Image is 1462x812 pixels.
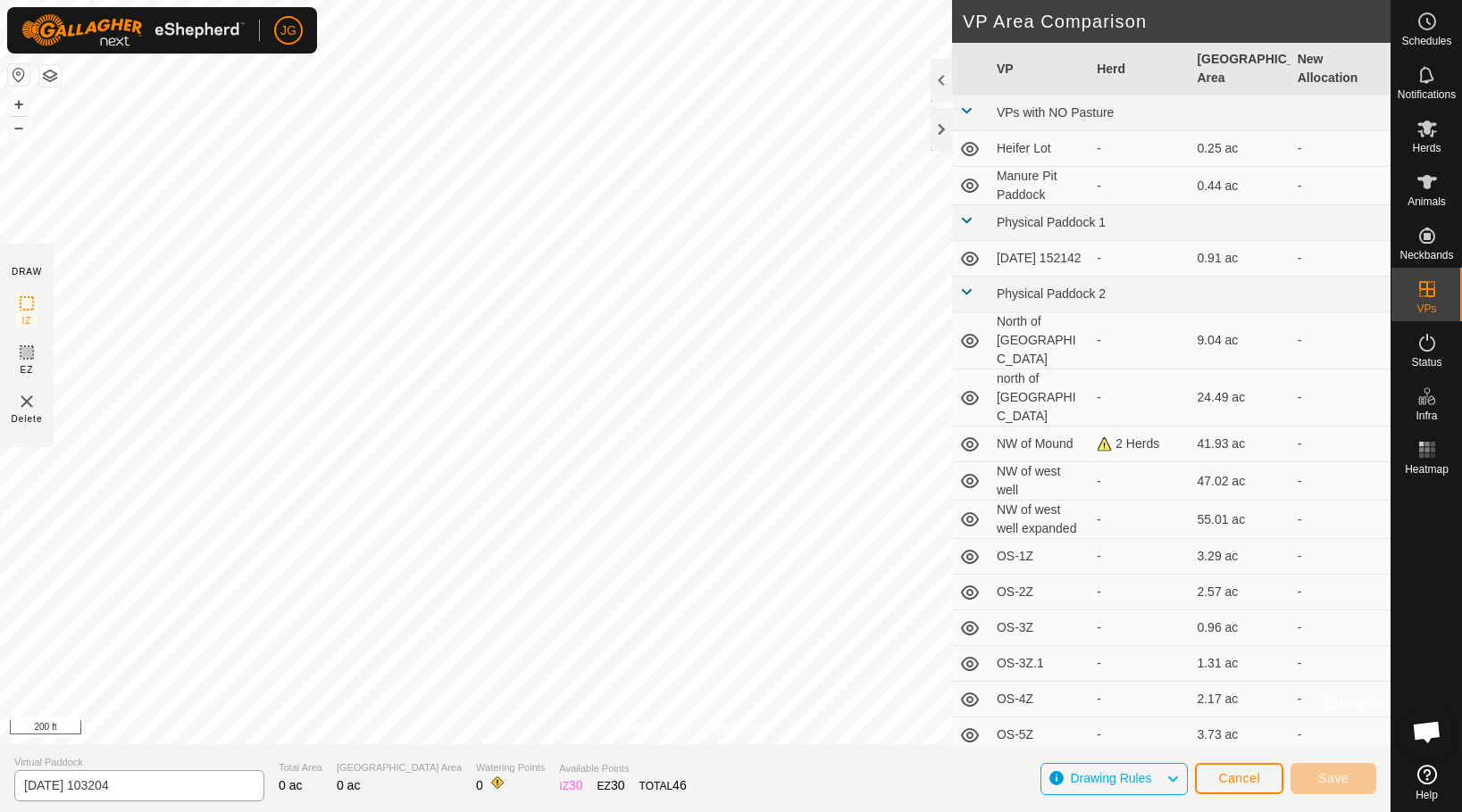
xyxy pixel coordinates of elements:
[639,776,687,795] div: TOTAL
[1400,705,1454,758] a: Open chat
[12,265,42,278] div: DRAW
[8,117,29,138] button: –
[990,646,1090,682] td: OS-3Z.1
[990,131,1090,167] td: Heifer Lot
[1097,583,1182,601] div: -
[624,721,691,737] a: Privacy Policy
[990,575,1090,610] td: OS-2Z
[1291,501,1391,539] td: -
[1412,143,1441,153] span: Herds
[1399,250,1453,261] span: Neckbands
[990,610,1090,646] td: OS-3Z
[569,778,583,792] span: 30
[1097,547,1182,566] div: -
[1190,717,1290,753] td: 3.73 ac
[1097,249,1182,268] div: -
[990,717,1090,753] td: OS-5Z
[997,215,1106,229] span: Physical Paddock 1
[1291,241,1391,277] td: -
[1398,89,1456,100] span: Notifications
[990,241,1090,277] td: [DATE] 152142
[990,167,1090,205] td: Manure Pit Paddock
[1291,167,1391,205] td: -
[279,778,302,792] span: 0 ac
[1097,177,1182,195] div: -
[611,778,625,792] span: 30
[990,369,1090,427] td: north of [GEOGRAPHIC_DATA]
[1097,618,1182,637] div: -
[1070,771,1151,785] span: Drawing Rules
[21,363,34,377] span: EZ
[1291,646,1391,682] td: -
[713,721,765,737] a: Contact Us
[1291,43,1391,95] th: New Allocation
[997,105,1115,120] span: VPs with NO Pasture
[597,776,625,795] div: EZ
[1097,654,1182,673] div: -
[1291,717,1391,753] td: -
[1291,369,1391,427] td: -
[1190,241,1290,277] td: 0.91 ac
[1190,575,1290,610] td: 2.57 ac
[1097,690,1182,708] div: -
[1090,43,1190,95] th: Herd
[337,778,360,792] span: 0 ac
[990,43,1090,95] th: VP
[1190,646,1290,682] td: 1.31 ac
[1291,610,1391,646] td: -
[1291,539,1391,575] td: -
[1097,331,1182,350] div: -
[1190,167,1290,205] td: 0.44 ac
[1416,410,1437,421] span: Infra
[1218,771,1260,785] span: Cancel
[963,11,1391,32] h2: VP Area Comparison
[16,391,38,412] img: VP
[12,412,43,426] span: Delete
[990,501,1090,539] td: NW of west well expanded
[990,682,1090,717] td: OS-4Z
[1190,427,1290,462] td: 41.93 ac
[1291,427,1391,462] td: -
[1291,763,1376,794] button: Save
[14,755,264,770] span: Virtual Paddock
[1190,682,1290,717] td: 2.17 ac
[8,94,29,115] button: +
[21,14,245,46] img: Gallagher Logo
[1190,369,1290,427] td: 24.49 ac
[1291,682,1391,717] td: -
[280,21,297,40] span: JG
[990,427,1090,462] td: NW of Mound
[1195,763,1283,794] button: Cancel
[990,462,1090,501] td: NW of west well
[1405,464,1449,475] span: Heatmap
[1097,725,1182,744] div: -
[1097,472,1182,491] div: -
[1411,357,1441,368] span: Status
[1097,388,1182,407] div: -
[559,776,582,795] div: IZ
[997,286,1106,301] span: Physical Paddock 2
[1190,501,1290,539] td: 55.01 ac
[1391,758,1462,808] a: Help
[1097,139,1182,158] div: -
[559,761,686,776] span: Available Points
[476,760,545,775] span: Watering Points
[1318,771,1349,785] span: Save
[1190,610,1290,646] td: 0.96 ac
[1401,36,1451,46] span: Schedules
[1291,131,1391,167] td: -
[990,539,1090,575] td: OS-1Z
[1408,196,1446,207] span: Animals
[673,778,687,792] span: 46
[990,312,1090,369] td: North of [GEOGRAPHIC_DATA]
[1190,43,1290,95] th: [GEOGRAPHIC_DATA] Area
[1190,131,1290,167] td: 0.25 ac
[1190,539,1290,575] td: 3.29 ac
[8,64,29,86] button: Reset Map
[1291,312,1391,369] td: -
[1097,435,1182,453] div: 2 Herds
[476,778,483,792] span: 0
[39,65,61,87] button: Map Layers
[279,760,322,775] span: Total Area
[1291,575,1391,610] td: -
